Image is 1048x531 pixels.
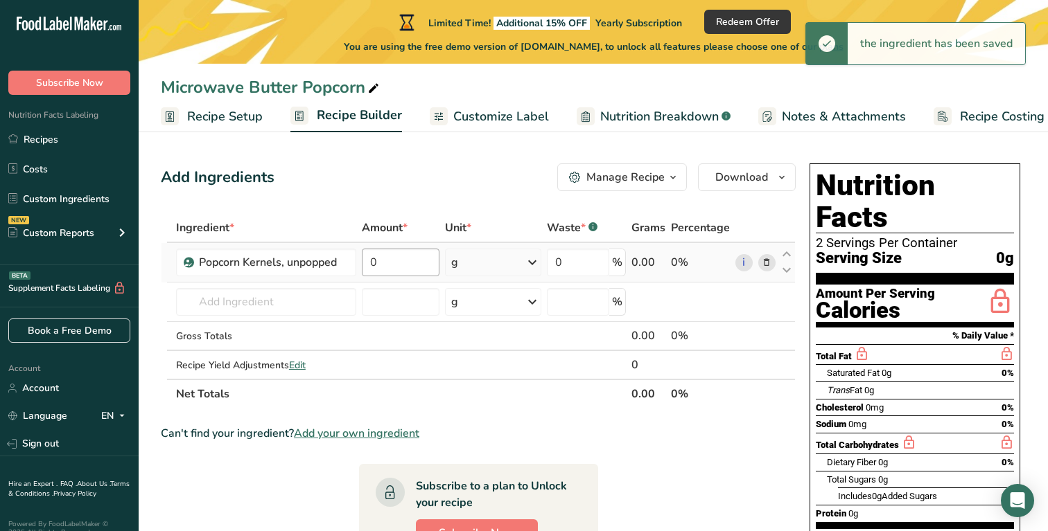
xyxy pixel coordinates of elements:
[53,489,96,498] a: Privacy Policy
[816,170,1014,233] h1: Nutrition Facts
[671,327,730,344] div: 0%
[586,169,665,186] div: Manage Recipe
[595,17,682,30] span: Yearly Subscription
[289,359,306,372] span: Edit
[494,17,590,30] span: Additional 15% OFF
[827,385,850,395] i: Trans
[176,358,356,372] div: Recipe Yield Adjustments
[827,385,862,395] span: Fat
[668,379,733,408] th: 0%
[816,351,852,361] span: Total Fat
[838,491,937,501] span: Includes Added Sugars
[8,226,94,240] div: Custom Reports
[878,457,888,467] span: 0g
[827,368,880,378] span: Saturated Fat
[430,101,549,132] a: Customize Label
[816,419,846,429] span: Sodium
[396,14,682,30] div: Limited Time!
[8,479,130,498] a: Terms & Conditions .
[77,479,110,489] a: About Us .
[631,357,665,373] div: 0
[36,75,103,90] span: Subscribe Now
[671,219,730,236] span: Percentage
[716,15,779,29] span: Redeem Offer
[451,294,458,310] div: g
[161,101,263,132] a: Recipe Setup
[827,474,876,485] span: Total Sugars
[960,107,1045,126] span: Recipe Costing
[934,101,1045,132] a: Recipe Costing
[176,288,356,316] input: Add Ingredient
[1002,457,1014,467] span: 0%
[187,107,263,126] span: Recipe Setup
[60,479,77,489] a: FAQ .
[1002,368,1014,378] span: 0%
[600,107,719,126] span: Nutrition Breakdown
[698,163,796,191] button: Download
[882,368,891,378] span: 0g
[547,219,597,236] div: Waste
[161,425,796,442] div: Can't find your ingredient?
[758,101,906,132] a: Notes & Attachments
[816,440,899,450] span: Total Carbohydrates
[1001,484,1034,517] div: Open Intercom Messenger
[872,491,882,501] span: 0g
[416,478,570,511] div: Subscribe to a plan to Unlock your recipe
[816,300,935,321] div: Calories
[176,219,234,236] span: Ingredient
[735,254,753,271] a: i
[445,219,471,236] span: Unit
[199,254,348,271] div: Popcorn Kernels, unpopped
[8,216,29,224] div: NEW
[816,508,846,519] span: Protein
[8,479,58,489] a: Hire an Expert .
[173,379,629,408] th: Net Totals
[631,254,665,271] div: 0.00
[577,101,731,132] a: Nutrition Breakdown
[816,236,1014,250] div: 2 Servings Per Container
[161,166,274,189] div: Add Ingredients
[671,254,730,271] div: 0%
[878,474,888,485] span: 0g
[8,404,67,428] a: Language
[848,508,858,519] span: 0g
[715,169,768,186] span: Download
[8,318,130,343] a: Book a Free Demo
[176,329,356,343] div: Gross Totals
[816,327,1014,344] section: % Daily Value *
[864,385,874,395] span: 0g
[816,250,902,267] span: Serving Size
[816,402,864,413] span: Cholesterol
[1002,419,1014,429] span: 0%
[1002,402,1014,413] span: 0%
[629,379,668,408] th: 0.00
[848,23,1025,64] div: the ingredient has been saved
[8,71,130,95] button: Subscribe Now
[704,10,791,34] button: Redeem Offer
[816,287,935,300] div: Amount Per Serving
[557,163,687,191] button: Manage Recipe
[631,327,665,344] div: 0.00
[827,457,876,467] span: Dietary Fiber
[451,254,458,271] div: g
[866,402,884,413] span: 0mg
[294,425,419,442] span: Add your own ingredient
[996,250,1014,267] span: 0g
[453,107,549,126] span: Customize Label
[848,419,866,429] span: 0mg
[9,271,30,280] div: BETA
[344,39,844,54] span: You are using the free demo version of [DOMAIN_NAME], to unlock all features please choose one of...
[362,219,408,236] span: Amount
[631,219,665,236] span: Grams
[101,408,130,424] div: EN
[161,75,382,100] div: Microwave Butter Popcorn
[317,106,402,125] span: Recipe Builder
[782,107,906,126] span: Notes & Attachments
[290,100,402,133] a: Recipe Builder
